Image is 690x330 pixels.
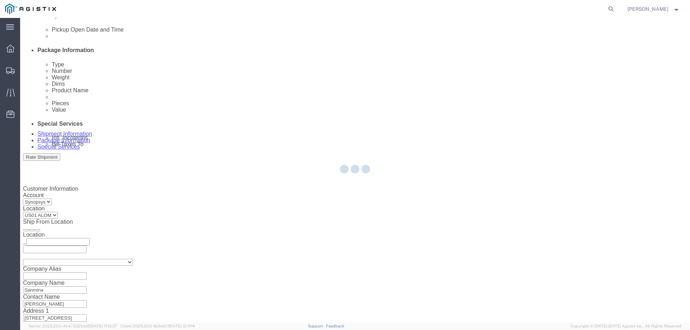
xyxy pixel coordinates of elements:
[627,5,668,13] span: Mansi Somaiya
[326,324,344,328] a: Feedback
[5,4,56,14] img: logo
[120,324,195,328] span: Client: 2025.20.0-8c6e0cf
[29,324,117,328] span: Server: 2025.20.0-db47332bad5
[627,5,680,13] button: [PERSON_NAME]
[169,324,195,328] span: [DATE] 12:11:14
[308,324,326,328] a: Support
[571,323,681,329] span: Copyright © [DATE]-[DATE] Agistix Inc., All Rights Reserved
[90,324,117,328] span: [DATE] 11:13:37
